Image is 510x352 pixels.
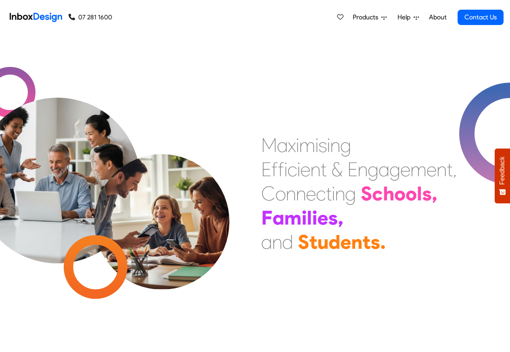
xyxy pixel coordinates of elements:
div: m [410,157,427,181]
div: t [309,230,317,254]
div: n [272,230,282,254]
div: s [328,206,338,230]
div: e [427,157,437,181]
div: l [417,181,422,206]
div: x [288,133,296,157]
div: e [300,157,310,181]
div: , [338,206,343,230]
div: n [351,230,362,254]
img: parents_with_child.png [77,121,246,290]
div: e [340,230,351,254]
div: a [379,157,389,181]
div: t [362,230,371,254]
div: a [261,230,272,254]
div: n [310,157,321,181]
div: t [447,157,453,181]
div: c [372,181,383,206]
div: f [278,157,284,181]
div: i [332,181,335,206]
div: o [394,181,406,206]
div: o [406,181,417,206]
a: 07 281 1600 [69,12,112,22]
div: i [312,206,317,230]
div: s [371,230,380,254]
div: . [380,230,386,254]
div: f [271,157,278,181]
span: Feedback [499,156,506,185]
div: s [318,133,327,157]
div: E [348,157,358,181]
div: l [307,206,312,230]
div: g [345,181,356,206]
div: n [335,181,345,206]
div: e [400,157,410,181]
div: C [261,181,275,206]
button: Feedback - Show survey [495,148,510,203]
a: About [427,9,449,25]
span: Help [398,12,414,22]
div: h [383,181,394,206]
div: i [297,157,300,181]
div: u [317,230,329,254]
div: m [299,133,315,157]
div: a [273,206,284,230]
div: S [298,230,309,254]
div: M [261,133,277,157]
div: a [277,133,288,157]
div: , [432,181,437,206]
a: Contact Us [458,10,504,25]
div: o [275,181,286,206]
div: n [358,157,368,181]
div: i [327,133,330,157]
div: e [306,181,316,206]
div: i [302,206,307,230]
div: t [326,181,332,206]
div: & [331,157,343,181]
div: Maximising Efficient & Engagement, Connecting Schools, Families, and Students. [261,133,457,254]
div: s [422,181,432,206]
div: E [261,157,271,181]
div: S [361,181,372,206]
a: Help [394,9,422,25]
div: g [340,133,351,157]
div: d [282,230,293,254]
div: i [284,157,287,181]
div: g [368,157,379,181]
div: n [296,181,306,206]
div: i [296,133,299,157]
div: c [316,181,326,206]
div: n [437,157,447,181]
div: e [317,206,328,230]
div: i [315,133,318,157]
div: F [261,206,273,230]
div: t [321,157,327,181]
div: n [286,181,296,206]
div: , [453,157,457,181]
div: c [287,157,297,181]
div: n [330,133,340,157]
div: g [389,157,400,181]
a: Products [350,9,390,25]
div: d [329,230,340,254]
span: Products [353,12,381,22]
div: m [284,206,302,230]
